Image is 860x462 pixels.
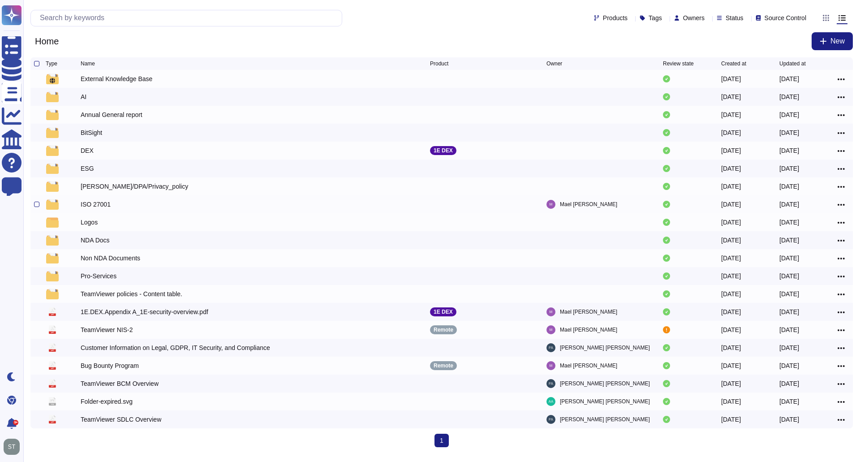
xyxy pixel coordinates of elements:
[726,15,744,21] span: Status
[81,272,116,281] div: Pro-Services
[721,272,741,281] div: [DATE]
[721,146,741,155] div: [DATE]
[434,327,453,332] p: Remote
[560,343,650,352] span: [PERSON_NAME] [PERSON_NAME]
[779,272,799,281] div: [DATE]
[649,15,662,21] span: Tags
[546,61,562,66] span: Owner
[2,437,26,457] button: user
[765,15,806,21] span: Source Control
[546,343,555,352] img: user
[81,146,94,155] div: DEX
[46,73,59,84] img: folder
[46,199,59,210] img: folder
[46,109,59,120] img: folder
[721,397,741,406] div: [DATE]
[560,200,617,209] span: Mael [PERSON_NAME]
[434,434,449,447] span: 1
[35,10,342,26] input: Search by keywords
[560,361,617,370] span: Mael [PERSON_NAME]
[779,182,799,191] div: [DATE]
[546,307,555,316] img: user
[721,164,741,173] div: [DATE]
[779,61,806,66] span: Updated at
[46,271,59,281] img: folder
[721,415,741,424] div: [DATE]
[721,61,746,66] span: Created at
[13,420,18,425] div: 9+
[779,128,799,137] div: [DATE]
[779,146,799,155] div: [DATE]
[779,343,799,352] div: [DATE]
[46,127,59,138] img: folder
[434,309,453,315] p: 1E DEX
[830,38,845,45] span: New
[81,61,95,66] span: Name
[81,236,110,245] div: NDA Docs
[603,15,628,21] span: Products
[721,128,741,137] div: [DATE]
[81,289,182,298] div: TeamViewer policies - Content table.
[4,439,20,455] img: user
[779,110,799,119] div: [DATE]
[81,110,142,119] div: Annual General report
[46,181,59,192] img: folder
[46,253,59,263] img: folder
[46,217,59,228] img: folder
[721,361,741,370] div: [DATE]
[779,236,799,245] div: [DATE]
[721,325,741,334] div: [DATE]
[546,379,555,388] img: user
[81,254,140,263] div: Non NDA Documents
[81,307,208,316] div: 1E.DEX.Appendix A_1E-security-overview.pdf
[546,325,555,334] img: user
[812,32,853,50] button: New
[30,35,63,48] span: Home
[81,182,188,191] div: [PERSON_NAME]/DPA/Privacy_policy
[779,74,799,83] div: [DATE]
[81,379,159,388] div: TeamViewer BCM Overview
[779,361,799,370] div: [DATE]
[721,236,741,245] div: [DATE]
[779,254,799,263] div: [DATE]
[779,397,799,406] div: [DATE]
[81,397,133,406] div: Folder-expired.svg
[46,235,59,246] img: folder
[81,361,139,370] div: Bug Bounty Program
[721,379,741,388] div: [DATE]
[779,415,799,424] div: [DATE]
[560,307,617,316] span: Mael [PERSON_NAME]
[779,164,799,173] div: [DATE]
[779,200,799,209] div: [DATE]
[721,254,741,263] div: [DATE]
[46,61,57,66] span: Type
[721,289,741,298] div: [DATE]
[434,148,453,153] p: 1E DEX
[81,415,161,424] div: TeamViewer SDLC Overview
[560,325,617,334] span: Mael [PERSON_NAME]
[779,379,799,388] div: [DATE]
[81,200,111,209] div: ISO 27001
[779,92,799,101] div: [DATE]
[560,415,650,424] span: [PERSON_NAME] [PERSON_NAME]
[560,379,650,388] span: [PERSON_NAME] [PERSON_NAME]
[546,397,555,406] img: user
[434,363,453,368] p: Remote
[560,397,650,406] span: [PERSON_NAME] [PERSON_NAME]
[721,74,741,83] div: [DATE]
[721,92,741,101] div: [DATE]
[546,415,555,424] img: user
[663,61,694,66] span: Review state
[46,145,59,156] img: folder
[81,218,98,227] div: Logos
[683,15,705,21] span: Owners
[721,110,741,119] div: [DATE]
[430,61,448,66] span: Product
[81,92,86,101] div: AI
[721,307,741,316] div: [DATE]
[779,289,799,298] div: [DATE]
[546,200,555,209] img: user
[81,343,270,352] div: Customer Information on Legal, GDPR, IT Security, and Compliance
[721,182,741,191] div: [DATE]
[779,218,799,227] div: [DATE]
